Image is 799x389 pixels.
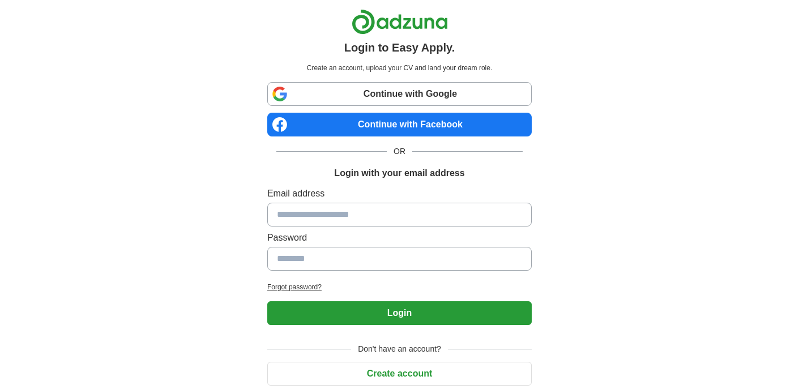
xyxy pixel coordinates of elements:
h1: Login with your email address [334,166,464,180]
label: Password [267,231,532,245]
span: OR [387,146,412,157]
a: Forgot password? [267,282,532,292]
a: Continue with Google [267,82,532,106]
img: Adzuna logo [352,9,448,35]
h1: Login to Easy Apply. [344,39,455,56]
a: Create account [267,369,532,378]
p: Create an account, upload your CV and land your dream role. [270,63,529,73]
button: Login [267,301,532,325]
span: Don't have an account? [351,343,448,355]
label: Email address [267,187,532,200]
button: Create account [267,362,532,386]
a: Continue with Facebook [267,113,532,136]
